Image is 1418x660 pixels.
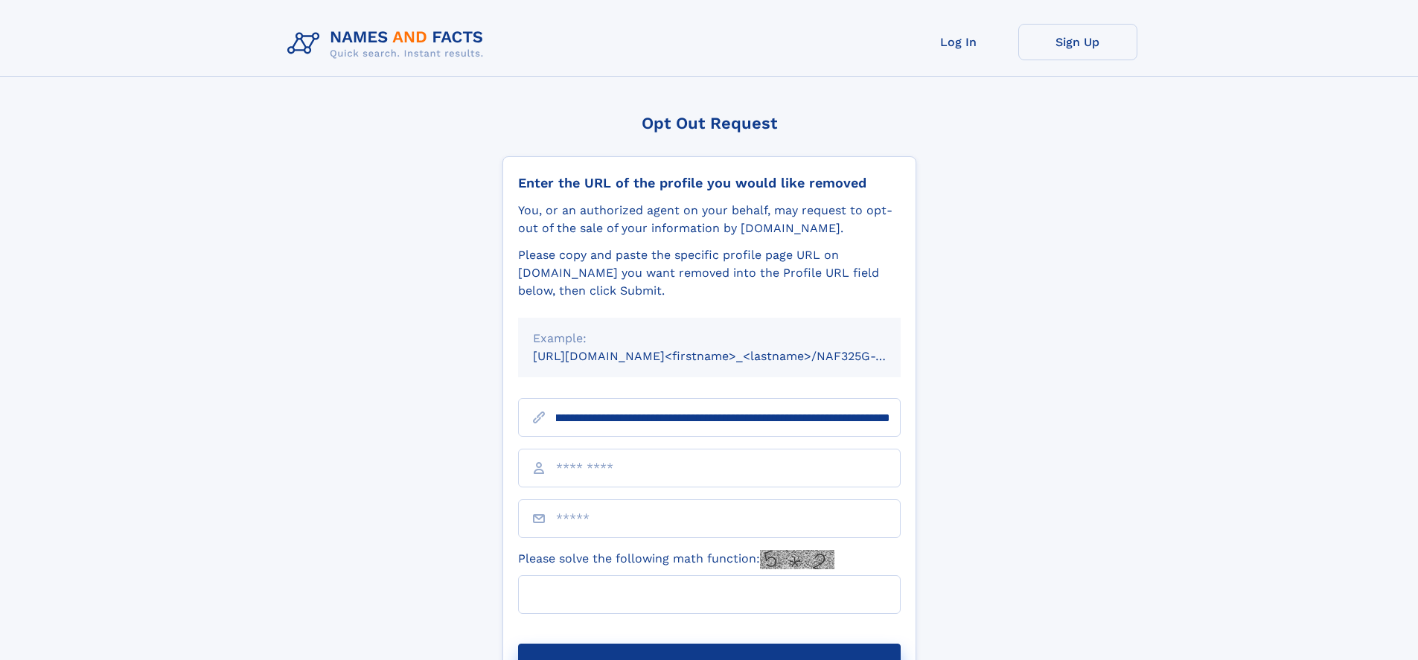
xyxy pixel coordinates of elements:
[899,24,1018,60] a: Log In
[502,114,916,132] div: Opt Out Request
[518,246,901,300] div: Please copy and paste the specific profile page URL on [DOMAIN_NAME] you want removed into the Pr...
[518,550,834,569] label: Please solve the following math function:
[533,330,886,347] div: Example:
[281,24,496,64] img: Logo Names and Facts
[533,349,929,363] small: [URL][DOMAIN_NAME]<firstname>_<lastname>/NAF325G-xxxxxxxx
[518,202,901,237] div: You, or an authorized agent on your behalf, may request to opt-out of the sale of your informatio...
[1018,24,1137,60] a: Sign Up
[518,175,901,191] div: Enter the URL of the profile you would like removed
